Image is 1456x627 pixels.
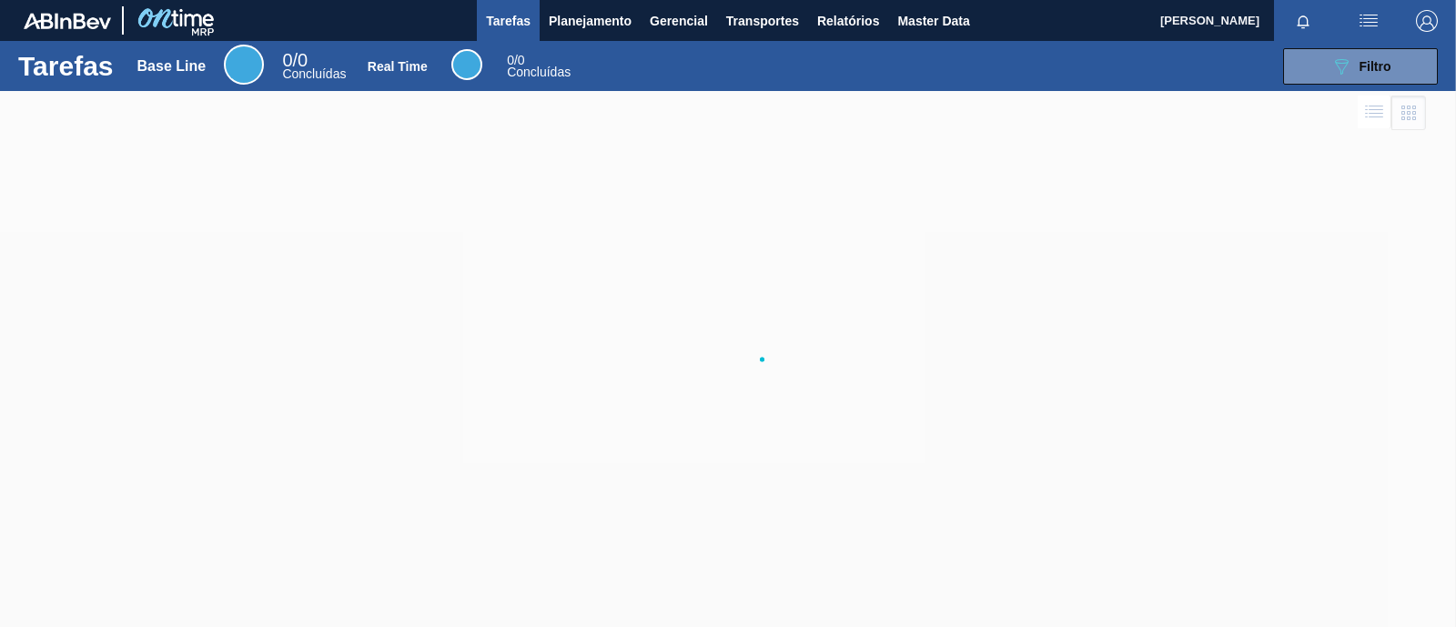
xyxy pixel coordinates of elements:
span: Master Data [897,10,969,32]
span: 0 [507,53,514,67]
span: Relatórios [817,10,879,32]
span: Concluídas [282,66,346,81]
span: Tarefas [486,10,531,32]
div: Base Line [224,45,264,85]
img: Logout [1416,10,1438,32]
img: userActions [1358,10,1380,32]
span: Concluídas [507,65,571,79]
span: Gerencial [650,10,708,32]
span: / 0 [282,50,308,70]
div: Base Line [137,58,207,75]
button: Notificações [1274,8,1332,34]
span: 0 [282,50,292,70]
button: Filtro [1283,48,1438,85]
h1: Tarefas [18,56,114,76]
div: Real Time [368,59,428,74]
span: Planejamento [549,10,632,32]
span: / 0 [507,53,524,67]
img: TNhmsLtSVTkK8tSr43FrP2fwEKptu5GPRR3wAAAABJRU5ErkJggg== [24,13,111,29]
div: Real Time [451,49,482,80]
span: Transportes [726,10,799,32]
div: Base Line [282,53,346,80]
div: Real Time [507,55,571,78]
span: Filtro [1360,59,1391,74]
